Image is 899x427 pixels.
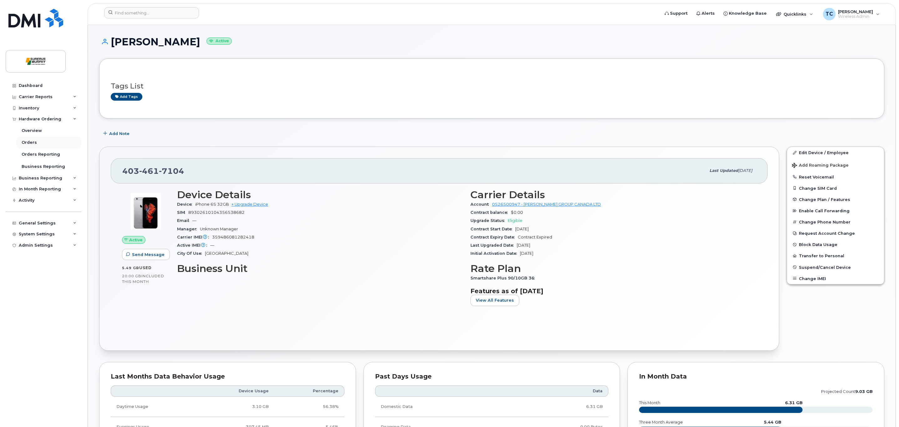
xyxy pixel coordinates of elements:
[821,389,873,394] text: projected count
[274,397,344,417] td: 56.38%
[792,163,849,169] span: Add Roaming Package
[470,243,517,248] span: Last Upgraded Date
[375,374,609,380] div: Past Days Usage
[470,227,515,231] span: Contract Start Date
[470,189,756,200] h3: Carrier Details
[205,251,248,256] span: [GEOGRAPHIC_DATA]
[506,385,609,397] th: Data
[470,295,519,306] button: View All Features
[111,82,873,90] h3: Tags List
[177,218,192,223] span: Email
[122,266,139,270] span: 5.49 GB
[799,197,850,202] span: Change Plan / Features
[111,93,142,101] a: Add tags
[470,210,511,215] span: Contract balance
[122,274,164,284] span: included this month
[129,237,143,243] span: Active
[188,210,245,215] span: 89302610104356538682
[206,38,232,45] small: Active
[639,420,683,424] text: three month average
[177,227,200,231] span: Manager
[506,397,609,417] td: 6.31 GB
[274,385,344,397] th: Percentage
[159,166,184,176] span: 7104
[787,239,884,250] button: Block Data Usage
[764,420,782,424] text: 5.44 GB
[197,397,274,417] td: 3.10 GB
[787,158,884,171] button: Add Roaming Package
[200,227,238,231] span: Unknown Manager
[212,235,254,239] span: 359486081282418
[177,202,195,207] span: Device
[177,263,463,274] h3: Business Unit
[132,252,165,258] span: Send Message
[520,251,533,256] span: [DATE]
[855,389,873,394] tspan: 9.03 GB
[738,168,752,173] span: [DATE]
[787,262,884,273] button: Suspend/Cancel Device
[122,249,170,260] button: Send Message
[177,251,205,256] span: City Of Use
[518,235,552,239] span: Contract Expired
[470,263,756,274] h3: Rate Plan
[639,374,873,380] div: In Month Data
[787,147,884,158] a: Edit Device / Employee
[787,205,884,216] button: Enable Call Forwarding
[122,166,184,176] span: 403
[799,265,851,269] span: Suspend/Cancel Device
[177,189,463,200] h3: Device Details
[99,36,884,47] h1: [PERSON_NAME]
[709,168,738,173] span: Last updated
[476,297,514,303] span: View All Features
[639,400,660,405] text: this month
[517,243,530,248] span: [DATE]
[515,227,529,231] span: [DATE]
[787,273,884,284] button: Change IMEI
[785,400,803,405] text: 6.31 GB
[511,210,523,215] span: $0.00
[787,228,884,239] button: Request Account Change
[470,218,508,223] span: Upgrade Status
[508,218,522,223] span: Eligible
[231,202,268,207] a: + Upgrade Device
[177,210,188,215] span: SIM
[177,235,212,239] span: Carrier IMEI
[139,265,152,270] span: used
[470,235,518,239] span: Contract Expiry Date
[192,218,196,223] span: —
[787,250,884,261] button: Transfer to Personal
[787,216,884,228] button: Change Phone Number
[799,208,850,213] span: Enable Call Forwarding
[470,251,520,256] span: Initial Activation Date
[109,131,130,137] span: Add Note
[210,243,214,248] span: —
[177,243,210,248] span: Active IMEI
[470,287,756,295] h3: Features as of [DATE]
[470,276,538,280] span: Smartshare Plus 90/10GB 36
[195,202,229,207] span: iPhone 6S 32GB
[375,397,506,417] td: Domestic Data
[492,202,601,207] a: 0526500947 - [PERSON_NAME] GROUP CANADA LTD
[139,166,159,176] span: 461
[787,194,884,205] button: Change Plan / Features
[787,183,884,194] button: Change SIM Card
[99,128,135,139] button: Add Note
[197,385,274,397] th: Device Usage
[787,171,884,183] button: Reset Voicemail
[122,274,141,278] span: 20.00 GB
[111,397,197,417] td: Daytime Usage
[127,192,165,230] img: image20231002-3703462-1e5097k.jpeg
[111,374,344,380] div: Last Months Data Behavior Usage
[470,202,492,207] span: Account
